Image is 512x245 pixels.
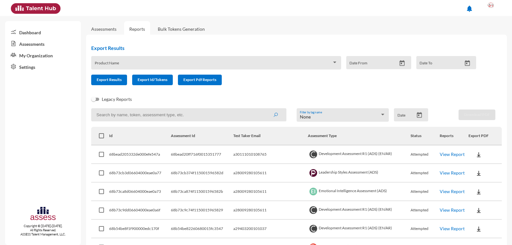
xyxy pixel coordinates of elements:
[233,220,308,238] td: a29403200101037
[5,224,81,236] p: Copyright © [DATE]-[DATE]. All Rights Reserved. ASSESS Talent Management, LLC.
[171,220,233,238] td: 68b54be82260680015fc3547
[183,77,216,82] span: Export Pdf Reports
[464,112,490,117] span: Download PDF
[300,114,311,119] span: None
[109,145,171,164] td: 68bead205332de000efe547a
[171,127,233,145] th: Assessment Id
[91,75,127,85] button: Export Results
[171,164,233,183] td: 68b73cb374f115001596582d
[440,189,465,194] a: View Report
[411,164,440,183] td: Attempted
[5,26,81,38] a: Dashboard
[462,60,473,67] button: Open calendar
[396,60,408,67] button: Open calendar
[233,145,308,164] td: a30111010108765
[411,183,440,201] td: Attempted
[91,45,481,51] h2: Export Results
[30,206,56,223] img: assesscompany-logo.png
[109,164,171,183] td: 68b73cb3d06604000eae0a77
[440,127,469,145] th: Reports
[308,145,411,164] td: Development Assessment R1 (ADS) (EN/AR)
[411,127,440,145] th: Status
[91,108,286,121] input: Search by name, token, assessment type, etc.
[233,183,308,201] td: a28009280105611
[411,145,440,164] td: Attempted
[171,183,233,201] td: 68b73ca874f115001596582b
[5,38,81,49] a: Assessments
[138,77,167,82] span: Export Id/Tokens
[5,49,81,61] a: My Organization
[233,164,308,183] td: a28009280105611
[91,26,116,32] a: Assessments
[466,5,473,12] mat-icon: notifications
[124,21,150,37] a: Reports
[171,201,233,220] td: 68b73c9c74f1150015965829
[308,127,411,145] th: Assessment Type
[102,95,132,103] span: Legacy Reports
[153,21,210,37] a: Bulk Tokens Generation
[440,226,465,231] a: View Report
[5,61,81,72] a: Settings
[440,151,465,157] a: View Report
[468,127,502,145] th: Export PDF
[233,127,308,145] th: Test Taker Email
[171,145,233,164] td: 68bead20ff716f0015351777
[411,201,440,220] td: Attempted
[233,201,308,220] td: a28009280105611
[414,112,425,118] button: Open calendar
[308,164,411,183] td: Leadership Styles Assessment (ADS)
[132,75,173,85] button: Export Id/Tokens
[308,201,411,220] td: Development Assessment R1 (ADS) (EN/AR)
[109,183,171,201] td: 68b73ca8d06604000eae0a73
[308,183,411,201] td: Emotional Intelligence Assessment (ADS)
[109,127,171,145] th: Id
[440,207,465,213] a: View Report
[178,75,222,85] button: Export Pdf Reports
[411,220,440,238] td: Attempted
[459,110,495,120] button: Download PDF
[109,220,171,238] td: 68b54be8f1f900000edc170f
[109,201,171,220] td: 68b73c9dd06604000eae0a6f
[440,170,465,176] a: View Report
[97,77,122,82] span: Export Results
[308,220,411,238] td: Development Assessment R1 (ADS) (EN/AR)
